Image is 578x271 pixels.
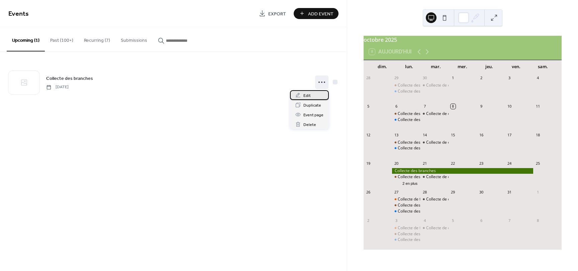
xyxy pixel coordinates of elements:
[398,145,460,151] div: Collecte des matières recyclables
[8,7,29,20] span: Events
[507,218,512,223] div: 7
[535,161,540,166] div: 25
[507,161,512,166] div: 24
[476,60,503,74] div: jeu.
[507,132,512,137] div: 17
[398,117,460,123] div: Collecte des matières recyclables
[115,27,153,51] button: Submissions
[426,174,461,180] div: Collecte de déchet
[420,225,449,231] div: Collecte de déchet
[426,140,461,145] div: Collecte de déchet
[479,132,484,137] div: 16
[507,104,512,109] div: 10
[398,83,460,88] div: Collecte des matières organiques
[366,132,371,137] div: 12
[398,202,460,208] div: Collecte des matières organiques
[392,196,420,202] div: Collecte de feuilles d'automne
[507,189,512,194] div: 31
[392,202,420,208] div: Collecte des matières organiques
[254,8,291,19] a: Export
[46,75,93,82] a: Collecte des branches
[420,140,449,145] div: Collecte de déchet
[392,209,420,214] div: Collecte des matières recyclables
[392,231,420,237] div: Collecte des matières organiques
[46,84,69,90] span: [DATE]
[392,168,533,174] div: Collecte des branches
[392,83,420,88] div: Collecte des matières organiques
[529,60,556,74] div: sam.
[392,237,420,243] div: Collecte des matières recyclables
[366,76,371,81] div: 28
[303,112,323,119] span: Event page
[303,121,316,128] span: Delete
[451,132,456,137] div: 15
[420,111,449,117] div: Collecte de déchet
[422,218,427,223] div: 4
[294,8,339,19] button: Add Event
[451,76,456,81] div: 1
[392,89,420,94] div: Collecte des matières recyclables
[535,132,540,137] div: 18
[396,60,422,74] div: lun.
[451,104,456,109] div: 8
[79,27,115,51] button: Recurring (7)
[364,36,562,44] div: octobre 2025
[535,76,540,81] div: 4
[398,111,460,117] div: Collecte des matières organiques
[392,174,420,180] div: Collecte des matières organiques
[303,102,321,109] span: Duplicate
[503,60,529,74] div: ven.
[479,76,484,81] div: 2
[398,89,460,94] div: Collecte des matières recyclables
[451,189,456,194] div: 29
[426,225,461,231] div: Collecte de déchet
[398,209,460,214] div: Collecte des matières recyclables
[422,76,427,81] div: 30
[394,189,399,194] div: 27
[398,196,454,202] div: Collecte de feuilles d'automne
[422,60,449,74] div: mar.
[366,104,371,109] div: 5
[449,60,476,74] div: mer.
[303,92,311,99] span: Edit
[422,161,427,166] div: 21
[420,83,449,88] div: Collecte de déchet
[45,27,79,51] button: Past (100+)
[398,231,460,237] div: Collecte des matières organiques
[394,218,399,223] div: 3
[392,140,420,145] div: Collecte des matières organiques
[398,174,460,180] div: Collecte des matières organiques
[400,180,420,186] button: 2 en plus
[535,104,540,109] div: 11
[398,225,454,231] div: Collecte de feuilles d'automne
[535,218,540,223] div: 8
[426,196,461,202] div: Collecte de déchet
[479,161,484,166] div: 23
[479,189,484,194] div: 30
[366,218,371,223] div: 2
[420,196,449,202] div: Collecte de déchet
[426,111,461,117] div: Collecte de déchet
[507,76,512,81] div: 3
[392,225,420,231] div: Collecte de feuilles d'automne
[394,132,399,137] div: 13
[7,27,45,51] button: Upcoming (1)
[426,83,461,88] div: Collecte de déchet
[366,161,371,166] div: 19
[308,10,333,17] span: Add Event
[420,174,449,180] div: Collecte de déchet
[366,189,371,194] div: 26
[479,104,484,109] div: 9
[451,218,456,223] div: 5
[451,161,456,166] div: 22
[422,104,427,109] div: 7
[422,132,427,137] div: 14
[479,218,484,223] div: 6
[268,10,286,17] span: Export
[392,117,420,123] div: Collecte des matières recyclables
[398,140,460,145] div: Collecte des matières organiques
[369,60,396,74] div: dim.
[394,76,399,81] div: 29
